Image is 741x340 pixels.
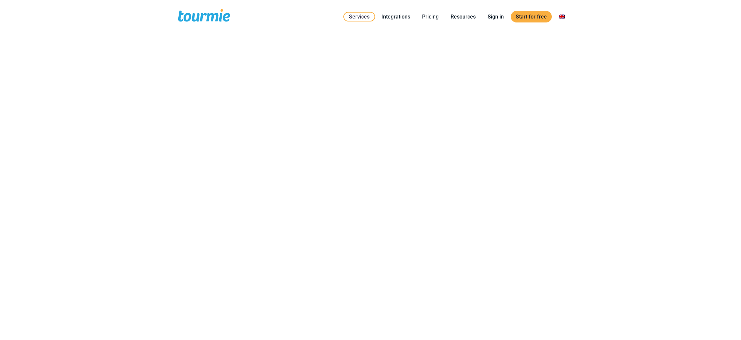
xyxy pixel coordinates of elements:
a: Start for free [511,11,552,22]
a: Pricing [417,13,444,21]
a: Sign in [483,13,509,21]
a: Switch to [554,13,570,21]
a: Resources [446,13,481,21]
a: Integrations [376,13,415,21]
a: Services [343,12,375,21]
